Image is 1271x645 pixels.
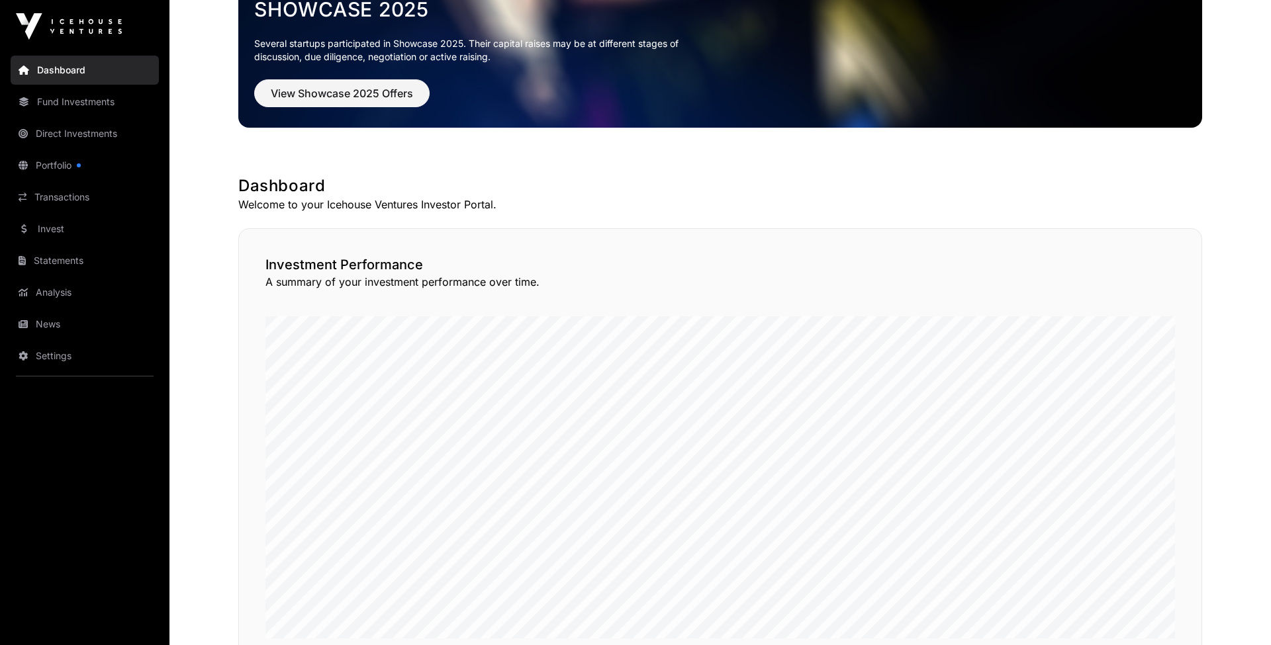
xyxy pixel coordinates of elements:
[254,93,430,106] a: View Showcase 2025 Offers
[1205,581,1271,645] iframe: Chat Widget
[238,196,1202,212] p: Welcome to your Icehouse Ventures Investor Portal.
[11,119,159,148] a: Direct Investments
[16,13,122,40] img: Icehouse Ventures Logo
[11,87,159,116] a: Fund Investments
[11,310,159,339] a: News
[238,175,1202,196] h1: Dashboard
[254,79,430,107] button: View Showcase 2025 Offers
[11,341,159,370] a: Settings
[271,85,413,101] span: View Showcase 2025 Offers
[265,274,1175,290] p: A summary of your investment performance over time.
[11,183,159,212] a: Transactions
[254,37,699,64] p: Several startups participated in Showcase 2025. Their capital raises may be at different stages o...
[11,278,159,307] a: Analysis
[11,56,159,85] a: Dashboard
[11,214,159,243] a: Invest
[11,151,159,180] a: Portfolio
[265,255,1175,274] h2: Investment Performance
[11,246,159,275] a: Statements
